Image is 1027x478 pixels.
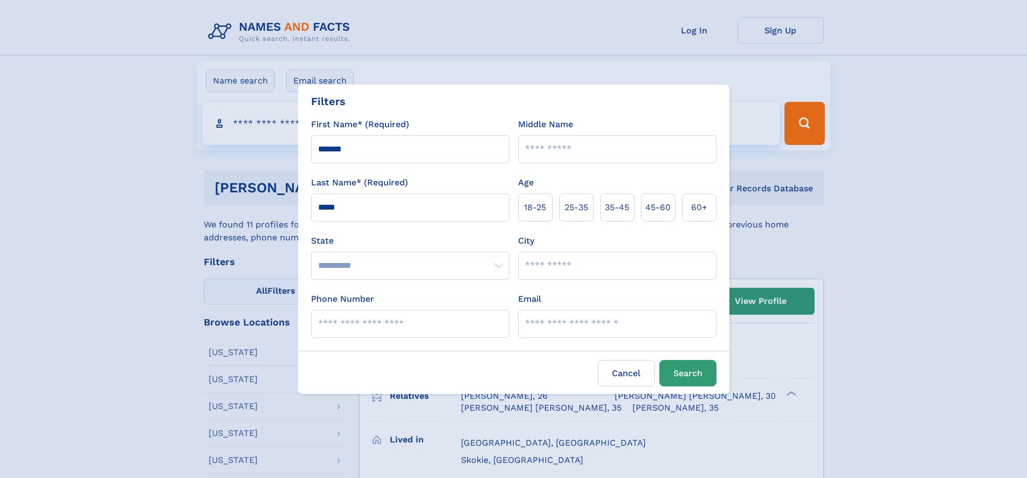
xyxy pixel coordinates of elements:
label: Middle Name [518,118,573,131]
label: Email [518,293,541,306]
label: Age [518,176,534,189]
span: 35‑45 [605,201,629,214]
span: 45‑60 [645,201,671,214]
label: City [518,234,534,247]
span: 25‑35 [564,201,588,214]
label: State [311,234,509,247]
button: Search [659,360,716,386]
label: Last Name* (Required) [311,176,408,189]
span: 60+ [691,201,707,214]
label: First Name* (Required) [311,118,409,131]
label: Cancel [598,360,655,386]
span: 18‑25 [524,201,546,214]
div: Filters [311,93,346,109]
label: Phone Number [311,293,374,306]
